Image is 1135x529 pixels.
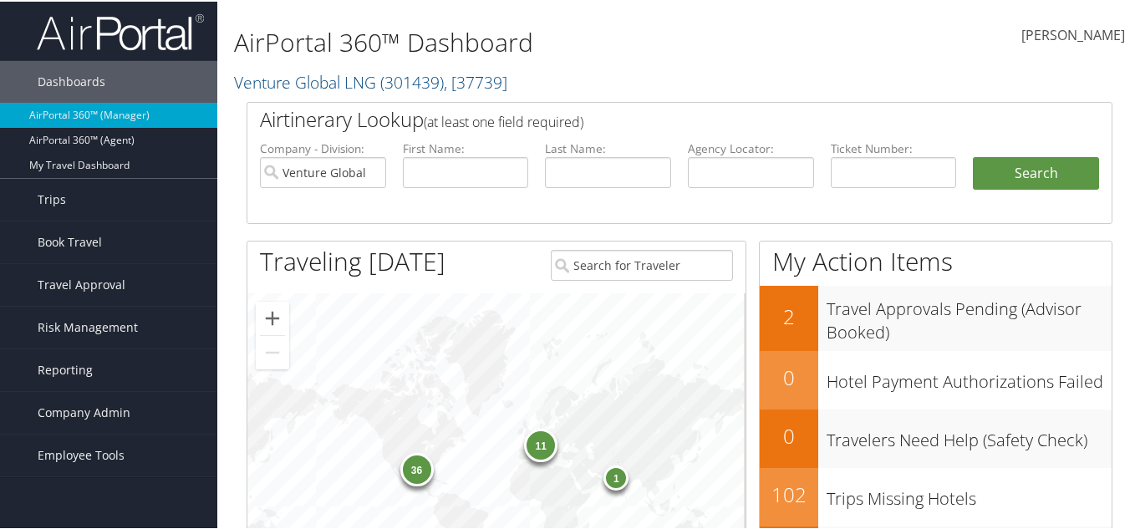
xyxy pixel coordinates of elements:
div: 1 [603,464,629,489]
div: 36 [400,450,434,484]
span: Book Travel [38,220,102,262]
h3: Hotel Payment Authorizations Failed [827,360,1112,392]
span: Risk Management [38,305,138,347]
button: Search [973,155,1099,189]
h1: Traveling [DATE] [260,242,445,277]
span: Trips [38,177,66,219]
span: , [ 37739 ] [444,69,507,92]
button: Zoom in [256,300,289,333]
span: (at least one field required) [424,111,583,130]
h2: Airtinerary Lookup [260,104,1027,132]
img: airportal-logo.png [37,11,204,50]
button: Zoom out [256,334,289,368]
label: Ticket Number: [831,139,957,155]
h3: Trips Missing Hotels [827,477,1112,509]
input: Search for Traveler [551,248,733,279]
span: ( 301439 ) [380,69,444,92]
h3: Travel Approvals Pending (Advisor Booked) [827,287,1112,343]
h2: 0 [760,420,818,449]
div: 11 [524,427,557,460]
span: Dashboards [38,59,105,101]
span: Travel Approval [38,262,125,304]
label: Agency Locator: [688,139,814,155]
span: Company Admin [38,390,130,432]
label: First Name: [403,139,529,155]
h1: AirPortal 360™ Dashboard [234,23,828,58]
h2: 2 [760,301,818,329]
a: Venture Global LNG [234,69,507,92]
span: Reporting [38,348,93,389]
a: 2Travel Approvals Pending (Advisor Booked) [760,284,1112,348]
h1: My Action Items [760,242,1112,277]
label: Company - Division: [260,139,386,155]
h2: 0 [760,362,818,390]
a: 0Hotel Payment Authorizations Failed [760,349,1112,408]
h3: Travelers Need Help (Safety Check) [827,419,1112,450]
span: Employee Tools [38,433,125,475]
a: [PERSON_NAME] [1021,8,1125,60]
a: 102Trips Missing Hotels [760,466,1112,525]
h2: 102 [760,479,818,507]
label: Last Name: [545,139,671,155]
span: [PERSON_NAME] [1021,24,1125,43]
a: 0Travelers Need Help (Safety Check) [760,408,1112,466]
